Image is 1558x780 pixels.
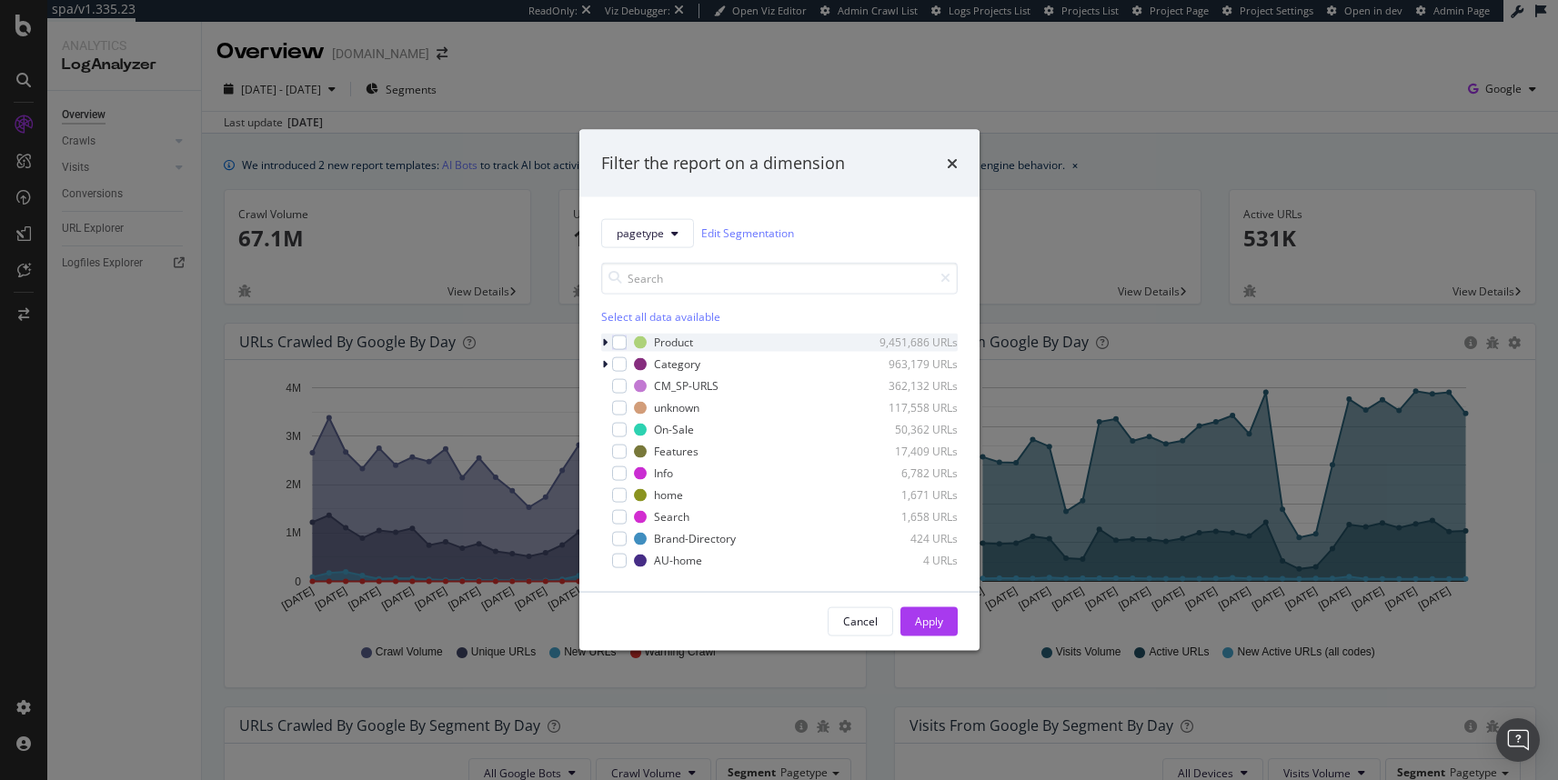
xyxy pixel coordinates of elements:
[915,614,943,629] div: Apply
[601,262,958,294] input: Search
[701,224,794,243] a: Edit Segmentation
[654,444,699,459] div: Features
[654,356,700,372] div: Category
[869,465,958,481] div: 6,782 URLs
[869,531,958,546] div: 424 URLs
[654,553,702,568] div: AU-home
[654,509,689,525] div: Search
[654,531,736,546] div: Brand-Directory
[869,356,958,372] div: 963,179 URLs
[869,400,958,415] div: 117,558 URLs
[654,422,694,437] div: On-Sale
[869,553,958,568] div: 4 URLs
[601,152,845,175] div: Filter the report on a dimension
[828,606,893,635] button: Cancel
[947,152,958,175] div: times
[869,335,958,350] div: 9,451,686 URLs
[869,422,958,437] div: 50,362 URLs
[654,400,699,415] div: unknown
[869,378,958,394] div: 362,132 URLs
[654,335,693,350] div: Product
[654,378,719,394] div: CM_SP-URLS
[654,487,683,503] div: home
[869,487,958,503] div: 1,671 URLs
[579,130,980,651] div: modal
[1496,718,1540,762] div: Open Intercom Messenger
[601,308,958,324] div: Select all data available
[617,225,664,241] span: pagetype
[900,606,958,635] button: Apply
[869,509,958,525] div: 1,658 URLs
[654,465,673,481] div: Info
[869,444,958,459] div: 17,409 URLs
[601,218,694,247] button: pagetype
[843,614,878,629] div: Cancel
